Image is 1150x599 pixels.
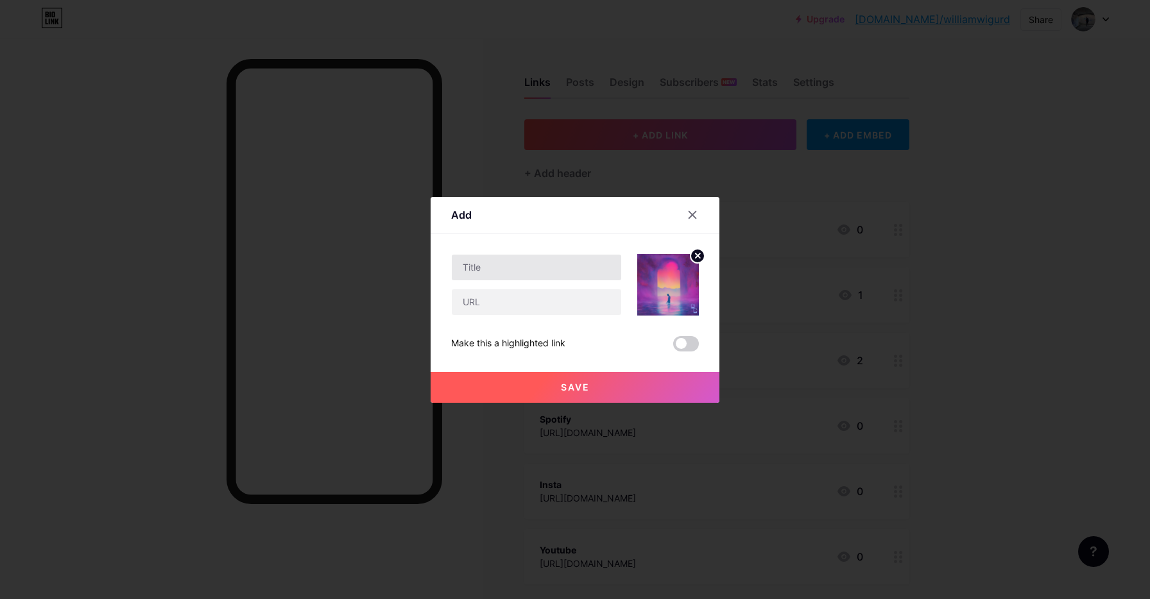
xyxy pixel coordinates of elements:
[637,254,699,316] img: link_thumbnail
[431,372,719,403] button: Save
[451,207,472,223] div: Add
[451,336,565,351] div: Make this a highlighted link
[561,382,590,392] span: Save
[452,255,621,280] input: Title
[452,289,621,315] input: URL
